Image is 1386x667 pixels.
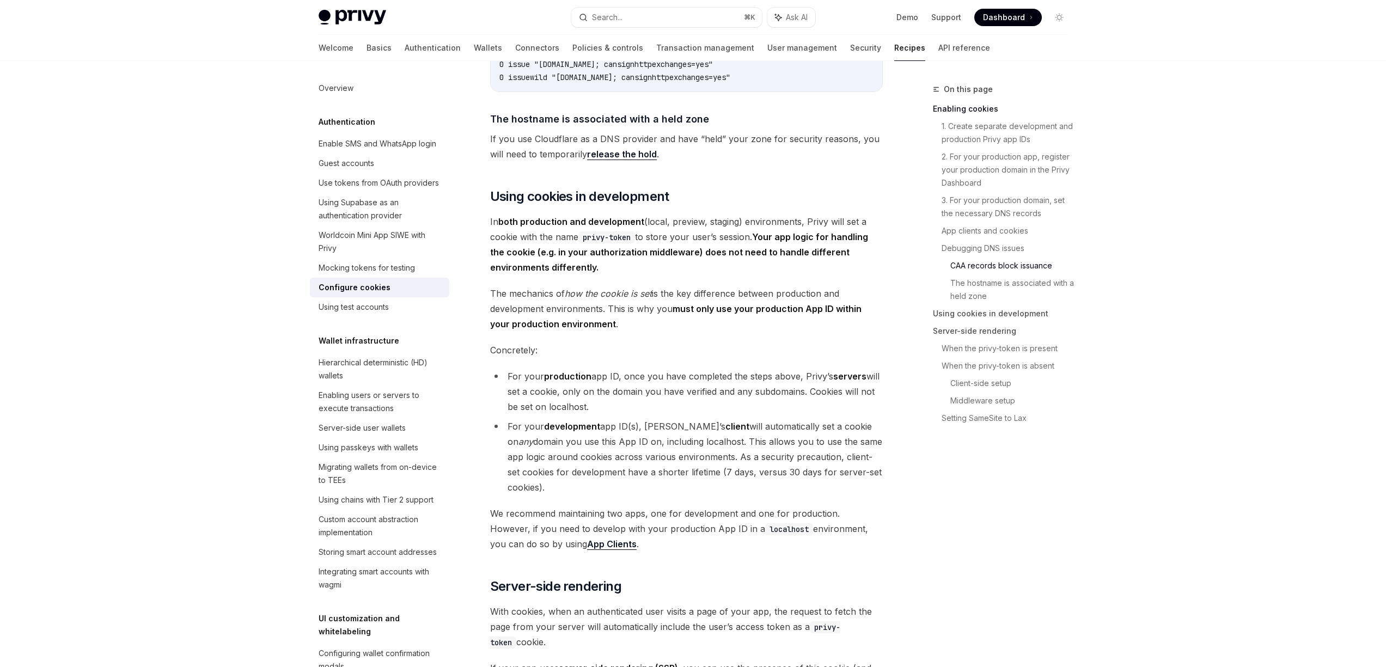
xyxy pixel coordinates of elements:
a: Hierarchical deterministic (HD) wallets [310,353,449,385]
a: Custom account abstraction implementation [310,510,449,542]
span: If you use Cloudflare as a DNS provider and have “held” your zone for security reasons, you will ... [490,131,883,162]
a: Use tokens from OAuth providers [310,173,449,193]
code: localhost [765,523,813,535]
a: Policies & controls [572,35,643,61]
a: Support [931,12,961,23]
a: Client-side setup [950,375,1077,392]
span: 0 issue "[DOMAIN_NAME]; cansignhttpexchanges=yes" [499,59,713,69]
a: CAA records block issuance [950,257,1077,274]
a: 2. For your production app, register your production domain in the Privy Dashboard [942,148,1077,192]
div: Search... [592,11,622,24]
a: Setting SameSite to Lax [942,409,1077,427]
span: The hostname is associated with a held zone [490,112,709,126]
strong: production [544,371,591,382]
div: Migrating wallets from on-device to TEEs [319,461,443,487]
span: Using cookies in development [490,188,669,205]
h5: Authentication [319,115,375,128]
div: Configure cookies [319,281,390,294]
a: Welcome [319,35,353,61]
h5: UI customization and whitelabeling [319,612,449,638]
span: Dashboard [983,12,1025,23]
a: Basics [367,35,392,61]
a: Using passkeys with wallets [310,438,449,457]
a: Server-side user wallets [310,418,449,438]
span: We recommend maintaining two apps, one for development and one for production. However, if you ne... [490,506,883,552]
h5: Wallet infrastructure [319,334,399,347]
a: Enabling users or servers to execute transactions [310,385,449,418]
a: 1. Create separate development and production Privy app IDs [942,118,1077,148]
div: Enable SMS and WhatsApp login [319,137,436,150]
strong: servers [833,371,866,382]
span: The mechanics of is the key difference between production and development environments. This is w... [490,286,883,332]
a: Server-side rendering [933,322,1077,340]
a: Guest accounts [310,154,449,173]
span: ⌘ K [744,13,755,22]
div: Worldcoin Mini App SIWE with Privy [319,229,443,255]
div: Server-side user wallets [319,421,406,435]
a: Connectors [515,35,559,61]
div: Using Supabase as an authentication provider [319,196,443,222]
strong: development [544,421,600,432]
em: any [518,436,533,447]
button: Ask AI [767,8,815,27]
li: For your app ID(s), [PERSON_NAME]’s will automatically set a cookie on domain you use this App ID... [490,419,883,495]
div: Integrating smart accounts with wagmi [319,565,443,591]
a: When the privy-token is present [942,340,1077,357]
li: For your app ID, once you have completed the steps above, Privy’s will set a cookie, only on the ... [490,369,883,414]
div: Custom account abstraction implementation [319,513,443,539]
div: Storing smart account addresses [319,546,437,559]
a: Integrating smart accounts with wagmi [310,562,449,595]
a: Demo [896,12,918,23]
a: Security [850,35,881,61]
span: 0 issuewild "[DOMAIN_NAME]; cansignhttpexchanges=yes" [499,72,730,82]
a: Using chains with Tier 2 support [310,490,449,510]
a: Using Supabase as an authentication provider [310,193,449,225]
div: Enabling users or servers to execute transactions [319,389,443,415]
a: Wallets [474,35,502,61]
a: Recipes [894,35,925,61]
a: Storing smart account addresses [310,542,449,562]
a: Mocking tokens for testing [310,258,449,278]
div: Using test accounts [319,301,389,314]
a: Migrating wallets from on-device to TEEs [310,457,449,490]
strong: Your app logic for handling the cookie (e.g. in your authorization middleware) does not need to h... [490,231,868,273]
a: Enable SMS and WhatsApp login [310,134,449,154]
a: Middleware setup [950,392,1077,409]
a: Transaction management [656,35,754,61]
a: When the privy-token is absent [942,357,1077,375]
a: App Clients [587,539,637,550]
a: Debugging DNS issues [942,240,1077,257]
a: Using test accounts [310,297,449,317]
a: 3. For your production domain, set the necessary DNS records [942,192,1077,222]
a: App clients and cookies [942,222,1077,240]
div: Hierarchical deterministic (HD) wallets [319,356,443,382]
a: Dashboard [974,9,1042,26]
a: Enabling cookies [933,100,1077,118]
span: In (local, preview, staging) environments, Privy will set a cookie with the name to store your us... [490,214,883,275]
div: Overview [319,82,353,95]
a: Configure cookies [310,278,449,297]
strong: both production and development [498,216,644,227]
div: Using passkeys with wallets [319,441,418,454]
a: Authentication [405,35,461,61]
strong: client [725,421,749,432]
span: Concretely: [490,342,883,358]
strong: must only use your production App ID within your production environment [490,303,862,329]
span: On this page [944,83,993,96]
div: Mocking tokens for testing [319,261,415,274]
a: User management [767,35,837,61]
span: Server-side rendering [490,578,621,595]
button: Toggle dark mode [1051,9,1068,26]
a: Worldcoin Mini App SIWE with Privy [310,225,449,258]
a: Overview [310,78,449,98]
a: Using cookies in development [933,305,1077,322]
span: Ask AI [786,12,808,23]
div: Using chains with Tier 2 support [319,493,433,506]
div: Guest accounts [319,157,374,170]
a: release the hold [587,149,657,160]
span: With cookies, when an authenticated user visits a page of your app, the request to fetch the page... [490,604,883,650]
code: privy-token [578,231,635,243]
a: API reference [938,35,990,61]
div: Use tokens from OAuth providers [319,176,439,189]
em: how the cookie is set [565,288,652,299]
